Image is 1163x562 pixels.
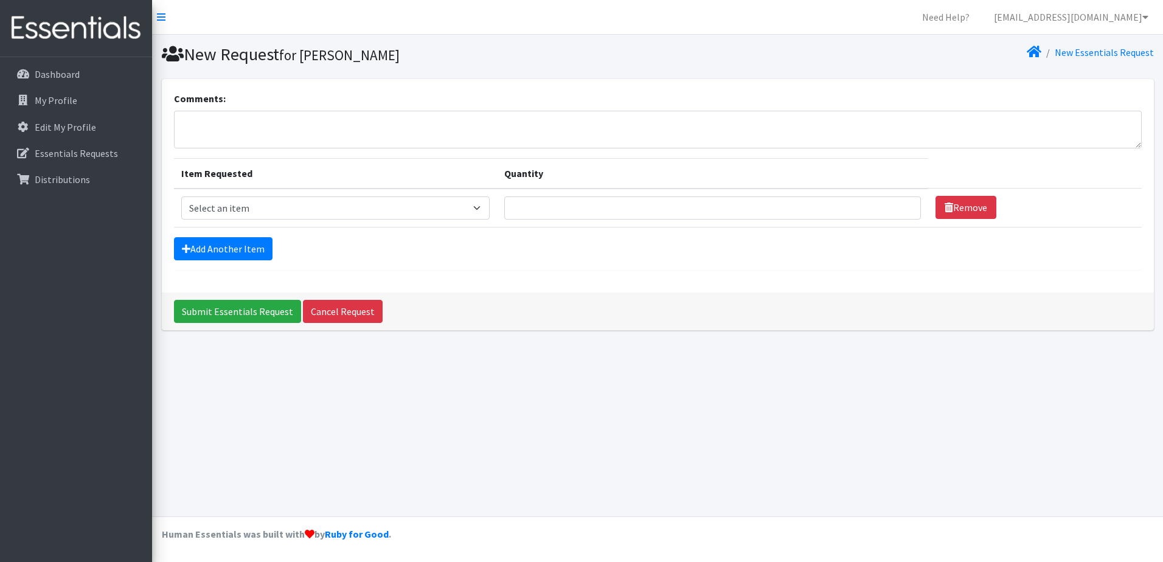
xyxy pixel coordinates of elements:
a: Add Another Item [174,237,273,260]
th: Quantity [497,158,928,189]
a: Need Help? [912,5,979,29]
th: Item Requested [174,158,497,189]
p: My Profile [35,94,77,106]
a: Dashboard [5,62,147,86]
a: Edit My Profile [5,115,147,139]
a: Distributions [5,167,147,192]
img: HumanEssentials [5,8,147,49]
strong: Human Essentials was built with by . [162,528,391,540]
a: Cancel Request [303,300,383,323]
a: Essentials Requests [5,141,147,165]
input: Submit Essentials Request [174,300,301,323]
a: Ruby for Good [325,528,389,540]
p: Edit My Profile [35,121,96,133]
small: for [PERSON_NAME] [279,46,400,64]
a: My Profile [5,88,147,113]
h1: New Request [162,44,653,65]
p: Dashboard [35,68,80,80]
label: Comments: [174,91,226,106]
p: Essentials Requests [35,147,118,159]
a: New Essentials Request [1055,46,1154,58]
a: Remove [936,196,996,219]
a: [EMAIL_ADDRESS][DOMAIN_NAME] [984,5,1158,29]
p: Distributions [35,173,90,186]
